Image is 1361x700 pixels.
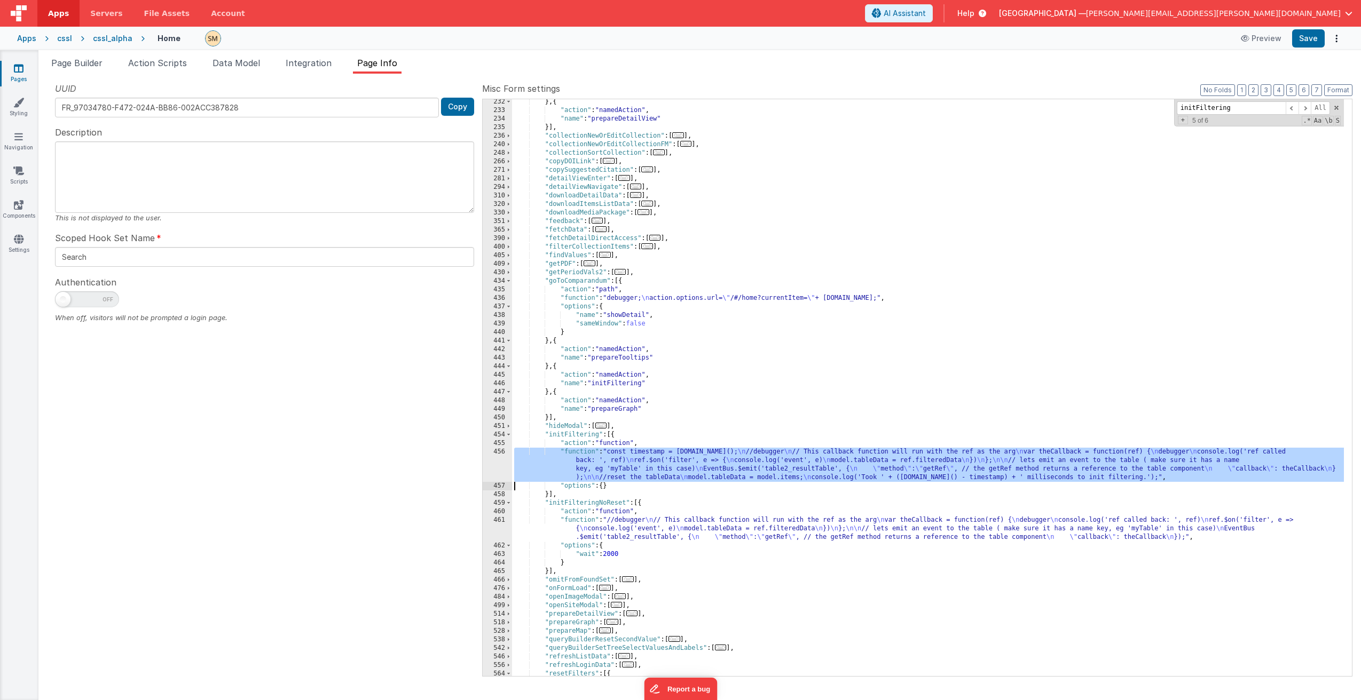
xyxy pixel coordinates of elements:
[622,576,634,582] span: ...
[1324,84,1352,96] button: Format
[483,226,512,234] div: 365
[630,192,642,198] span: ...
[599,585,611,591] span: ...
[483,251,512,260] div: 405
[483,217,512,226] div: 351
[611,602,623,608] span: ...
[1324,116,1333,125] span: Whole Word Search
[483,140,512,149] div: 240
[483,209,512,217] div: 330
[584,260,595,266] span: ...
[483,490,512,499] div: 458
[55,82,76,95] span: UUID
[483,354,512,362] div: 443
[128,58,187,68] span: Action Scripts
[90,8,122,19] span: Servers
[483,371,512,379] div: 445
[483,362,512,371] div: 444
[441,98,474,116] button: Copy
[483,157,512,166] div: 266
[483,593,512,601] div: 484
[1313,116,1323,125] span: CaseSensitive Search
[483,320,512,328] div: 439
[483,422,512,431] div: 451
[482,82,560,95] span: Misc Form settings
[483,448,512,482] div: 456
[483,670,512,678] div: 564
[1311,84,1322,96] button: 7
[626,610,638,616] span: ...
[680,141,692,147] span: ...
[884,8,926,19] span: AI Assistant
[483,635,512,644] div: 538
[55,232,155,244] span: Scoped Hook Set Name
[483,627,512,635] div: 528
[483,584,512,593] div: 476
[286,58,332,68] span: Integration
[483,601,512,610] div: 499
[483,328,512,337] div: 440
[1311,101,1330,115] span: Alt-Enter
[615,593,626,599] span: ...
[483,405,512,413] div: 449
[55,126,102,139] span: Description
[668,636,680,642] span: ...
[483,200,512,209] div: 320
[1178,116,1188,124] span: Toggel Replace mode
[644,678,717,700] iframe: Marker.io feedback button
[1177,101,1286,115] input: Search for
[483,192,512,200] div: 310
[483,268,512,277] div: 430
[999,8,1086,19] span: [GEOGRAPHIC_DATA] —
[595,226,607,232] span: ...
[1188,117,1213,124] span: 5 of 6
[615,269,626,275] span: ...
[1237,84,1246,96] button: 1
[357,58,397,68] span: Page Info
[618,175,630,181] span: ...
[483,115,512,123] div: 234
[999,8,1352,19] button: [GEOGRAPHIC_DATA] — [PERSON_NAME][EMAIL_ADDRESS][PERSON_NAME][DOMAIN_NAME]
[213,58,260,68] span: Data Model
[483,610,512,618] div: 514
[599,252,611,258] span: ...
[641,243,653,249] span: ...
[483,243,512,251] div: 400
[1292,29,1325,47] button: Save
[483,388,512,396] div: 447
[595,423,607,428] span: ...
[483,576,512,584] div: 466
[483,149,512,157] div: 248
[483,653,512,661] div: 546
[55,213,474,223] div: This is not displayed to the user.
[483,132,512,140] div: 236
[672,132,684,138] span: ...
[483,294,512,303] div: 436
[206,31,221,46] img: e9616e60dfe10b317d64a5e98ec8e357
[57,33,72,44] div: cssl
[1261,84,1271,96] button: 3
[93,33,132,44] div: cssl_alpha
[483,644,512,653] div: 542
[17,33,36,44] div: Apps
[483,183,512,192] div: 294
[1200,84,1235,96] button: No Folds
[1086,8,1341,19] span: [PERSON_NAME][EMAIL_ADDRESS][PERSON_NAME][DOMAIN_NAME]
[483,559,512,567] div: 464
[630,184,642,189] span: ...
[1299,84,1309,96] button: 6
[607,619,618,625] span: ...
[483,550,512,559] div: 463
[483,379,512,388] div: 446
[483,661,512,670] div: 556
[592,218,603,224] span: ...
[483,542,512,550] div: 462
[483,482,512,490] div: 457
[483,106,512,115] div: 233
[483,311,512,320] div: 438
[638,209,649,215] span: ...
[483,98,512,106] div: 232
[618,653,630,659] span: ...
[483,431,512,439] div: 454
[865,4,933,22] button: AI Assistant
